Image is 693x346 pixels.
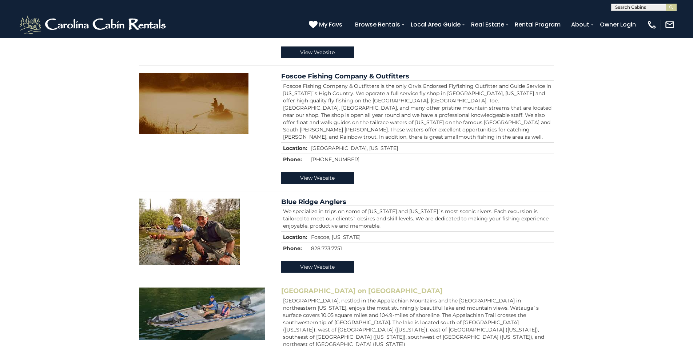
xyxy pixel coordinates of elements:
img: mail-regular-white.png [665,20,675,30]
a: View Website [281,46,354,58]
img: Fish Springs Marina on Watauga Lake [139,288,265,340]
strong: Location: [283,234,307,240]
img: phone-regular-white.png [647,20,657,30]
td: [PHONE_NUMBER] [309,154,554,165]
a: View Website [281,172,354,184]
a: Real Estate [467,18,508,31]
td: We specialize in trips on some of [US_STATE] and [US_STATE]`s most scenic rivers. Each excursion ... [281,206,554,232]
strong: Phone: [283,245,302,252]
img: White-1-2.png [18,14,169,36]
td: [GEOGRAPHIC_DATA], [US_STATE] [309,142,554,154]
a: Browse Rentals [351,18,404,31]
a: View Website [281,261,354,273]
td: Foscoe Fishing Company & Outfitters is the only Orvis Endorsed Flyfishing Outfitter and Guide Ser... [281,80,554,142]
img: Blue Ridge Anglers [139,199,240,265]
strong: Location: [283,145,307,151]
td: 828.773.7751 [309,243,554,254]
a: About [567,18,593,31]
img: Foscoe Fishing Company & Outfitters [139,73,248,134]
a: Owner Login [596,18,640,31]
strong: Phone: [283,156,302,163]
a: Rental Program [511,18,564,31]
a: Blue Ridge Anglers [281,198,346,206]
a: Foscoe Fishing Company & Outfitters [281,72,409,80]
a: [GEOGRAPHIC_DATA] on [GEOGRAPHIC_DATA] [281,287,443,295]
a: My Favs [309,20,344,29]
td: Foscoe, [US_STATE] [309,232,554,243]
a: Local Area Guide [407,18,464,31]
span: My Favs [319,20,342,29]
